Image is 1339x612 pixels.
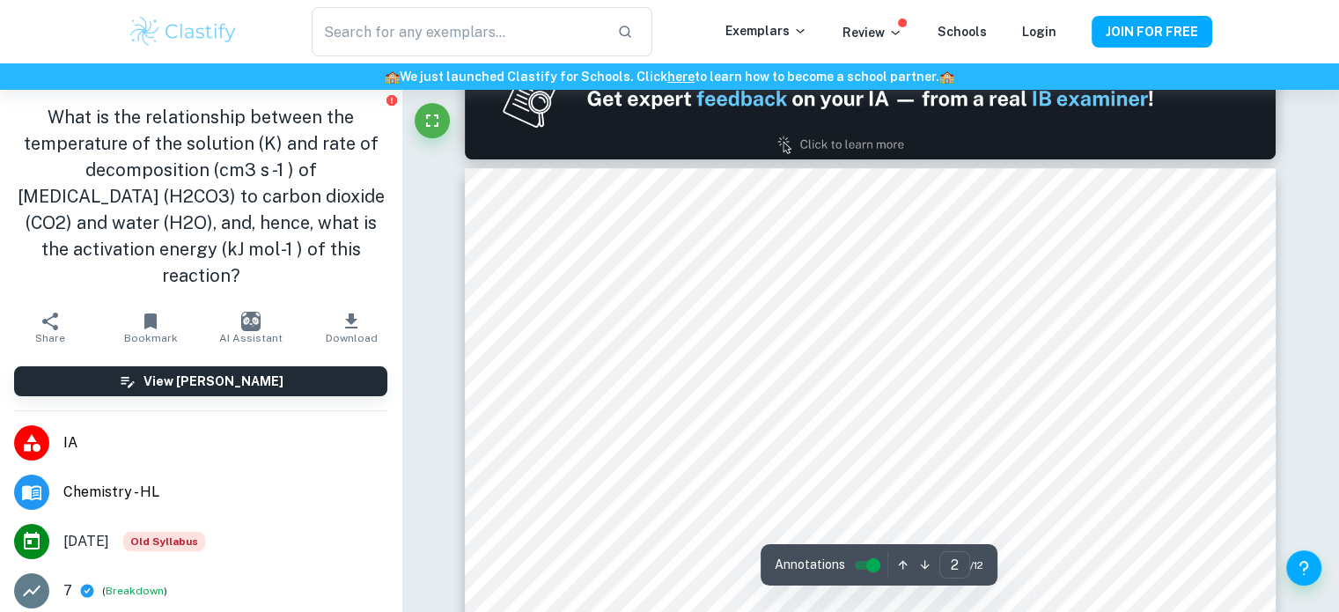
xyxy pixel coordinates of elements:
p: 7 [63,580,72,601]
button: Download [301,303,401,352]
a: here [667,70,695,84]
button: Bookmark [100,303,201,352]
span: Chemistry - HL [63,482,387,503]
span: Share [35,332,65,344]
button: Breakdown [106,583,164,599]
img: Ad [465,38,1276,159]
button: Fullscreen [415,103,450,138]
span: Annotations [775,556,845,574]
h6: We just launched Clastify for Schools. Click to learn how to become a school partner. [4,67,1335,86]
h1: What is the relationship between the temperature of the solution (K) and rate of decomposition (c... [14,104,387,289]
div: Starting from the May 2025 session, the Chemistry IA requirements have changed. It's OK to refer ... [123,532,205,551]
span: / 12 [970,557,983,573]
span: 🏫 [385,70,400,84]
a: Schools [938,25,987,39]
p: Review [842,23,902,42]
button: JOIN FOR FREE [1092,16,1212,48]
span: AI Assistant [219,332,283,344]
span: IA [63,432,387,453]
button: View [PERSON_NAME] [14,366,387,396]
span: Download [326,332,378,344]
button: AI Assistant [201,303,301,352]
a: Login [1022,25,1056,39]
span: [DATE] [63,531,109,552]
h6: View [PERSON_NAME] [143,372,283,391]
input: Search for any exemplars... [312,7,602,56]
span: Old Syllabus [123,532,205,551]
button: Help and Feedback [1286,550,1321,586]
img: AI Assistant [241,312,261,331]
span: 🏫 [939,70,954,84]
p: Exemplars [725,21,807,41]
span: Bookmark [124,332,178,344]
button: Report issue [385,93,398,107]
img: Clastify logo [128,14,239,49]
span: ( ) [102,583,167,600]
